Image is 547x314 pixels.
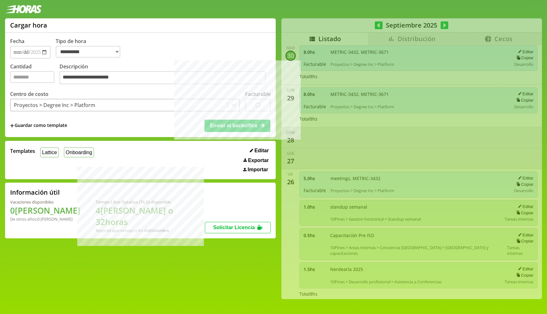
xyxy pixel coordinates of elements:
[10,38,24,45] label: Fecha
[64,148,94,157] button: Onboarding
[60,63,271,86] label: Descripción
[10,91,48,97] label: Centro de costo
[10,21,47,29] h1: Cargar hora
[10,148,35,154] span: Templates
[205,222,271,233] button: Solicitar Licencia
[10,188,60,197] h2: Información útil
[40,148,59,157] button: Lattice
[56,38,125,59] label: Tipo de hora
[248,158,269,163] span: Exportar
[10,216,80,222] div: De otros años: 0 [PERSON_NAME]
[60,71,266,85] textarea: Descripción
[213,225,255,230] span: Solicitar Licencia
[210,123,257,128] span: Enviar al backoffice
[10,63,60,86] label: Cantidad
[242,157,271,164] button: Exportar
[5,5,42,13] img: logotipo
[10,199,80,205] div: Vacaciones disponibles
[248,148,271,154] button: Editar
[96,199,205,205] div: Tiempo Libre Optativo (TiLO) disponible
[245,91,271,97] label: Facturable
[149,228,169,233] b: Diciembre
[204,120,270,132] button: Enviar al backoffice
[10,122,67,129] span: +Guardar como template
[96,205,205,228] h1: 4 [PERSON_NAME] o 32 horas
[10,205,80,216] h1: 0 [PERSON_NAME]
[10,122,14,129] span: +
[56,46,120,58] select: Tipo de hora
[255,148,269,154] span: Editar
[10,71,54,83] input: Cantidad
[96,228,205,233] div: Recordá que vencen a fin de
[248,167,268,173] span: Importar
[14,102,95,109] div: Proyectos > Degree Inc > Platform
